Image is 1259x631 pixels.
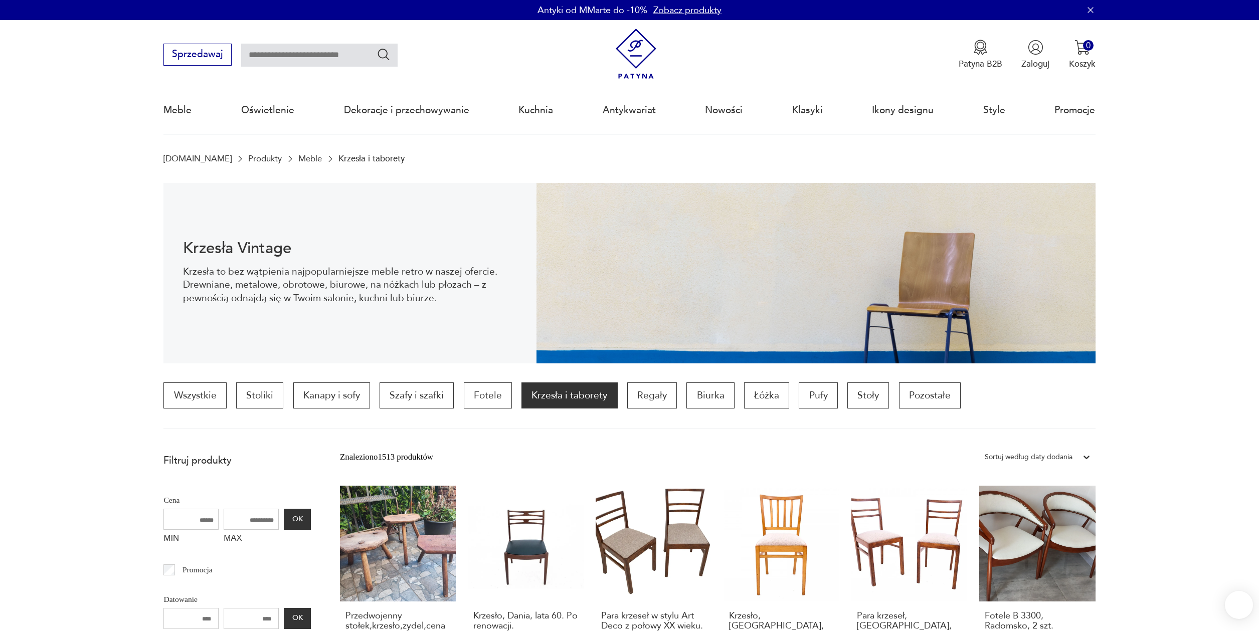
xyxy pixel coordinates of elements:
button: Szukaj [377,47,391,62]
img: Patyna - sklep z meblami i dekoracjami vintage [611,29,661,79]
a: [DOMAIN_NAME] [163,154,232,163]
button: OK [284,608,311,629]
img: Ikona medalu [973,40,988,55]
a: Fotele [464,382,512,408]
a: Pozostałe [899,382,961,408]
a: Szafy i szafki [380,382,454,408]
button: Patyna B2B [959,40,1002,70]
div: Sortuj według daty dodania [985,451,1072,464]
a: Nowości [705,87,743,133]
a: Regały [627,382,677,408]
a: Sprzedawaj [163,51,231,59]
a: Antykwariat [603,87,656,133]
button: OK [284,509,311,530]
p: Promocja [183,563,213,576]
label: MIN [163,530,219,549]
a: Stoliki [236,382,283,408]
button: Zaloguj [1021,40,1049,70]
p: Antyki od MMarte do -10% [537,4,647,17]
button: Sprzedawaj [163,44,231,66]
img: Ikona koszyka [1074,40,1090,55]
button: 0Koszyk [1069,40,1096,70]
h1: Krzesła Vintage [183,241,517,256]
p: Filtruj produkty [163,454,311,467]
a: Meble [163,87,192,133]
a: Kanapy i sofy [293,382,370,408]
div: Znaleziono 1513 produktów [340,451,433,464]
a: Dekoracje i przechowywanie [344,87,469,133]
a: Stoły [847,382,889,408]
a: Meble [298,154,322,163]
a: Ikony designu [872,87,934,133]
img: bc88ca9a7f9d98aff7d4658ec262dcea.jpg [536,183,1096,363]
a: Ikona medaluPatyna B2B [959,40,1002,70]
a: Klasyki [792,87,823,133]
a: Pufy [799,382,837,408]
a: Kuchnia [518,87,553,133]
a: Produkty [248,154,282,163]
p: Datowanie [163,593,311,606]
p: Krzesła i taborety [338,154,405,163]
a: Oświetlenie [241,87,294,133]
p: Koszyk [1069,58,1096,70]
img: Ikonka użytkownika [1028,40,1043,55]
a: Łóżka [744,382,789,408]
p: Zaloguj [1021,58,1049,70]
a: Wszystkie [163,382,226,408]
label: MAX [224,530,279,549]
a: Biurka [686,382,734,408]
p: Krzesła to bez wątpienia najpopularniejsze meble retro w naszej ofercie. Drewniane, metalowe, obr... [183,265,517,305]
a: Style [983,87,1005,133]
a: Krzesła i taborety [521,382,617,408]
p: Patyna B2B [959,58,1002,70]
iframe: Smartsupp widget button [1225,591,1253,619]
p: Cena [163,494,311,507]
a: Promocje [1054,87,1095,133]
div: 0 [1083,40,1094,51]
a: Zobacz produkty [653,4,722,17]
